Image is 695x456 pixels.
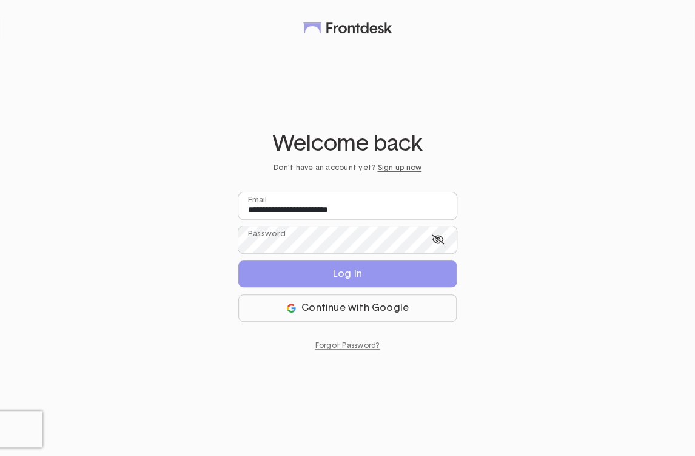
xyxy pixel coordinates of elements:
[238,294,457,322] button: Continue with Google
[238,260,457,287] button: Log In
[238,163,457,173] p: Don’t have an account yet?
[303,22,392,33] img: Frontdesk main logo
[315,341,380,351] a: Forgot Password?
[377,164,421,171] a: Sign up now
[333,269,362,279] div: Log In
[238,132,457,157] h1: Welcome back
